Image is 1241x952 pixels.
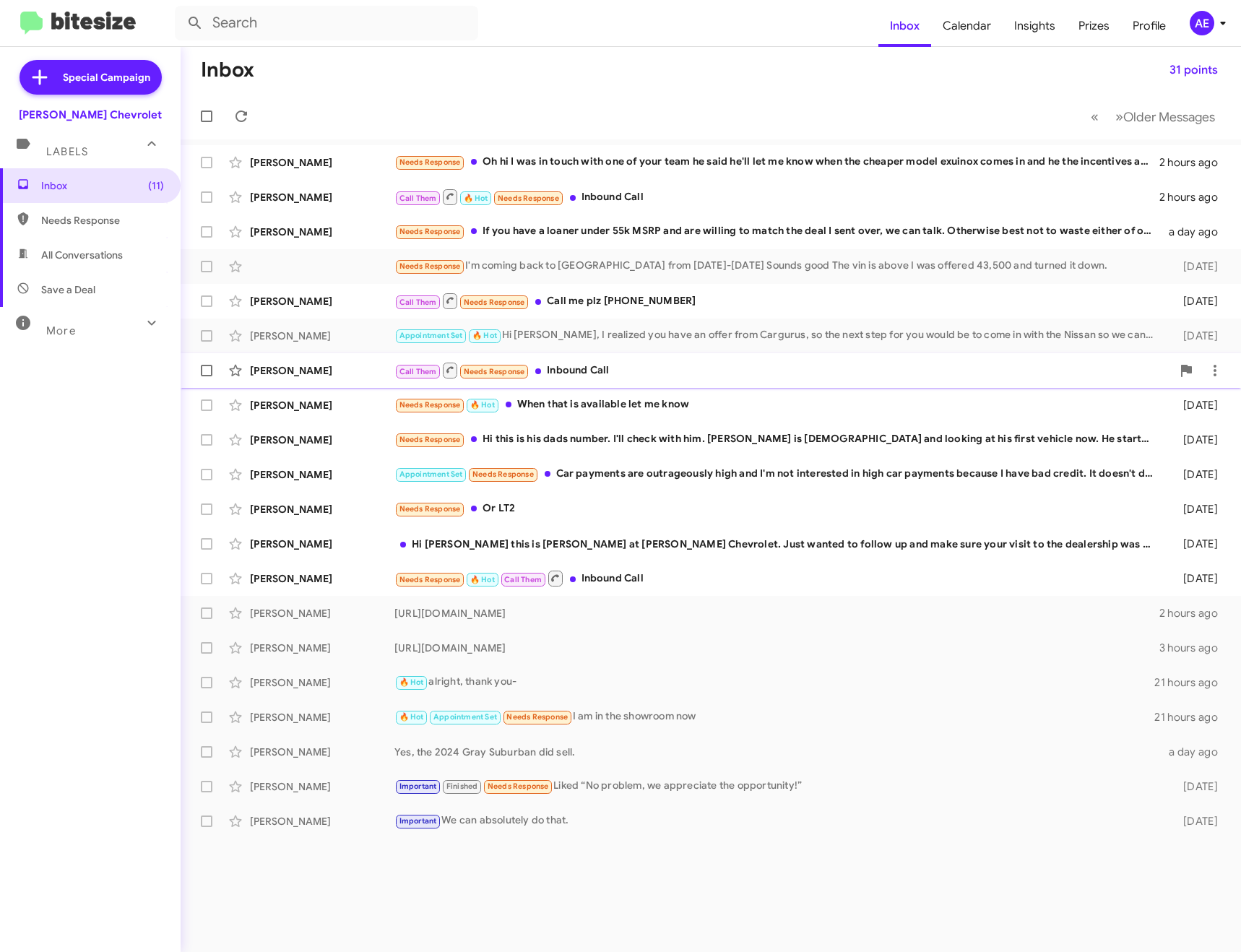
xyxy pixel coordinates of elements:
[1169,57,1218,83] span: 31 points
[399,678,424,687] span: 🔥 Hot
[250,779,394,794] div: [PERSON_NAME]
[41,178,164,193] span: Inbox
[1091,108,1099,126] span: «
[250,225,394,239] div: [PERSON_NAME]
[394,258,1162,274] div: I'm coming back to [GEOGRAPHIC_DATA] from [DATE]-[DATE] Sounds good The vin is above I was offere...
[1121,5,1177,47] a: Profile
[1162,433,1229,447] div: [DATE]
[498,194,559,203] span: Needs Response
[470,400,495,410] span: 🔥 Hot
[1162,745,1229,759] div: a day ago
[1162,571,1229,586] div: [DATE]
[1162,259,1229,274] div: [DATE]
[399,261,461,271] span: Needs Response
[1162,467,1229,482] div: [DATE]
[878,5,931,47] a: Inbox
[1159,606,1229,620] div: 2 hours ago
[399,227,461,236] span: Needs Response
[250,155,394,170] div: [PERSON_NAME]
[1067,5,1121,47] a: Prizes
[399,816,437,826] span: Important
[46,145,88,158] span: Labels
[250,675,394,690] div: [PERSON_NAME]
[41,248,123,262] span: All Conversations
[399,194,437,203] span: Call Them
[19,108,162,122] div: [PERSON_NAME] Chevrolet
[399,400,461,410] span: Needs Response
[1154,675,1229,690] div: 21 hours ago
[399,367,437,376] span: Call Them
[250,814,394,828] div: [PERSON_NAME]
[399,298,437,307] span: Call Them
[1190,11,1214,35] div: AE
[250,433,394,447] div: [PERSON_NAME]
[446,782,478,791] span: Finished
[394,745,1162,759] div: Yes, the 2024 Gray Suburban did sell.
[250,294,394,308] div: [PERSON_NAME]
[394,709,1154,725] div: I am in the showroom now
[1162,294,1229,308] div: [DATE]
[394,778,1162,795] div: Liked “No problem, we appreciate the opportunity!”
[250,467,394,482] div: [PERSON_NAME]
[63,70,150,85] span: Special Campaign
[1162,398,1229,412] div: [DATE]
[394,361,1172,379] div: Inbound Call
[1159,155,1229,170] div: 2 hours ago
[1154,710,1229,724] div: 21 hours ago
[394,223,1162,240] div: If you have a loaner under 55k MSRP and are willing to match the deal I sent over, we can talk. O...
[250,363,394,378] div: [PERSON_NAME]
[394,641,1159,655] div: [URL][DOMAIN_NAME]
[394,292,1162,310] div: Call me plz [PHONE_NUMBER]
[394,327,1162,344] div: Hi [PERSON_NAME], I realized you have an offer from Cargurus, so the next step for you would be t...
[399,331,463,340] span: Appointment Set
[250,571,394,586] div: [PERSON_NAME]
[1158,57,1229,83] button: 31 points
[250,329,394,343] div: [PERSON_NAME]
[394,569,1162,587] div: Inbound Call
[1177,11,1225,35] button: AE
[250,190,394,204] div: [PERSON_NAME]
[464,194,488,203] span: 🔥 Hot
[250,606,394,620] div: [PERSON_NAME]
[1082,102,1107,131] button: Previous
[506,712,568,722] span: Needs Response
[433,712,497,722] span: Appointment Set
[250,502,394,516] div: [PERSON_NAME]
[201,59,254,82] h1: Inbox
[41,282,95,297] span: Save a Deal
[394,188,1159,206] div: Inbound Call
[464,367,525,376] span: Needs Response
[1003,5,1067,47] a: Insights
[472,469,534,479] span: Needs Response
[1159,190,1229,204] div: 2 hours ago
[394,431,1162,448] div: Hi this is his dads number. I'll check with him. [PERSON_NAME] is [DEMOGRAPHIC_DATA] and looking ...
[148,178,164,193] span: (11)
[399,504,461,514] span: Needs Response
[488,782,549,791] span: Needs Response
[1162,502,1229,516] div: [DATE]
[250,398,394,412] div: [PERSON_NAME]
[1162,537,1229,551] div: [DATE]
[250,710,394,724] div: [PERSON_NAME]
[1162,779,1229,794] div: [DATE]
[1159,641,1229,655] div: 3 hours ago
[1107,102,1224,131] button: Next
[931,5,1003,47] a: Calendar
[399,712,424,722] span: 🔥 Hot
[394,606,1159,620] div: [URL][DOMAIN_NAME]
[394,154,1159,170] div: Oh hi I was in touch with one of your team he said he'll let me know when the cheaper model exuin...
[394,813,1162,829] div: We can absolutely do that.
[464,298,525,307] span: Needs Response
[394,537,1162,551] div: Hi [PERSON_NAME] this is [PERSON_NAME] at [PERSON_NAME] Chevrolet. Just wanted to follow up and m...
[1162,814,1229,828] div: [DATE]
[1162,329,1229,343] div: [DATE]
[250,537,394,551] div: [PERSON_NAME]
[504,575,542,584] span: Call Them
[1123,109,1215,125] span: Older Messages
[470,575,495,584] span: 🔥 Hot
